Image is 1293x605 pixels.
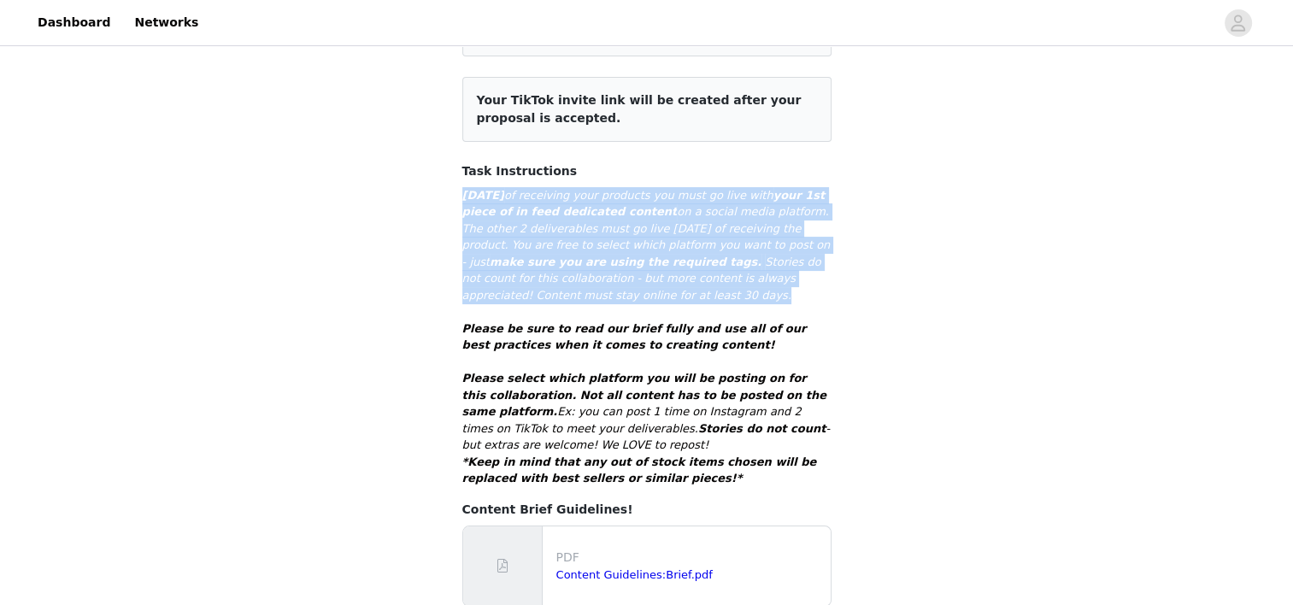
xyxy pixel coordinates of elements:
[556,568,713,581] a: Content Guidelines:Brief.pdf
[462,256,821,302] em: Stories do not count for this collaboration - but more content is always appreciated! Content mus...
[698,422,826,435] strong: Stories do not count
[462,322,807,352] em: Please be sure to read our brief fully and use all of our best practices when it comes to creatin...
[124,3,209,42] a: Networks
[462,372,826,418] span: Please select which platform you will be posting on for this collaboration. Not all content has t...
[462,455,817,485] strong: *Keep in mind that any out of stock items chosen will be replaced with best sellers or similar pi...
[462,501,832,519] h4: Content Brief Guidelines!
[27,3,120,42] a: Dashboard
[477,93,802,125] span: Your TikTok invite link will be created after your proposal is accepted.
[462,162,832,180] h4: Task Instructions
[490,256,761,268] strong: make sure you are using the required tags.
[462,189,504,202] strong: [DATE]
[1230,9,1246,37] div: avatar
[462,405,831,451] span: Ex: you can post 1 time on Instagram and 2 times on TikTok to meet your deliverables. - but extra...
[462,189,831,268] em: of receiving your products you must go live with on a social media platform. The other 2 delivera...
[556,549,824,567] p: PDF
